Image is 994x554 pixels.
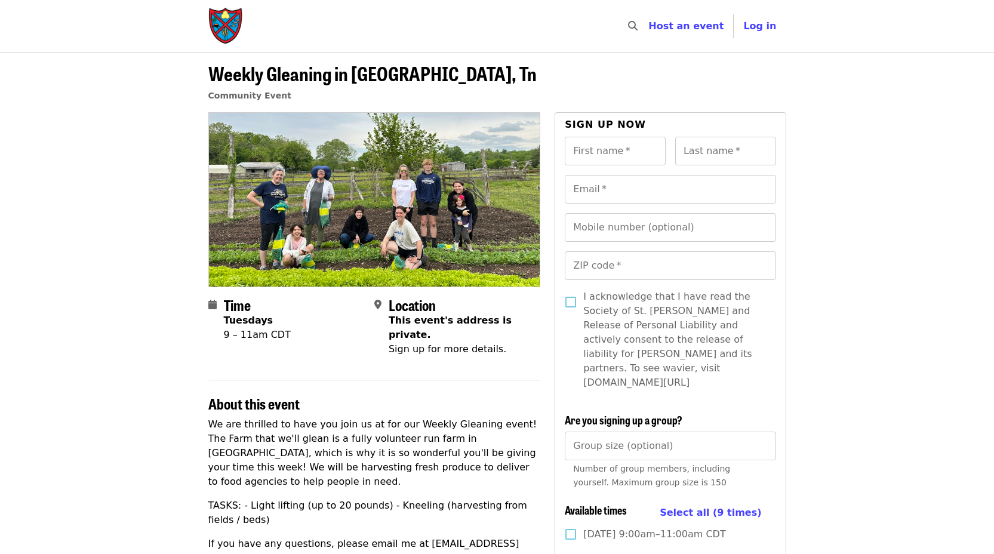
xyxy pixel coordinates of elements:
[660,507,761,518] span: Select all (9 times)
[565,119,646,130] span: Sign up now
[208,393,300,414] span: About this event
[224,294,251,315] span: Time
[565,432,775,460] input: [object Object]
[389,343,506,355] span: Sign up for more details.
[583,290,766,390] span: I acknowledge that I have read the Society of St. [PERSON_NAME] and Release of Personal Liability...
[208,7,244,45] img: Society of St. Andrew - Home
[389,315,512,340] span: This event's address is private.
[208,417,541,489] p: We are thrilled to have you join us at for our Weekly Gleaning event! The Farm that we'll glean i...
[208,91,291,100] a: Community Event
[224,315,273,326] strong: Tuesdays
[675,137,776,165] input: Last name
[374,299,381,310] i: map-marker-alt icon
[743,20,776,32] span: Log in
[565,213,775,242] input: Mobile number (optional)
[209,113,540,286] img: Weekly Gleaning in Joelton, Tn organized by Society of St. Andrew
[660,504,761,522] button: Select all (9 times)
[565,175,775,204] input: Email
[734,14,786,38] button: Log in
[565,502,627,518] span: Available times
[208,299,217,310] i: calendar icon
[573,464,730,487] span: Number of group members, including yourself. Maximum group size is 150
[389,294,436,315] span: Location
[645,12,654,41] input: Search
[565,137,666,165] input: First name
[565,412,682,427] span: Are you signing up a group?
[648,20,724,32] a: Host an event
[583,527,725,541] span: [DATE] 9:00am–11:00am CDT
[628,20,638,32] i: search icon
[208,498,541,527] p: TASKS: - Light lifting (up to 20 pounds) - Kneeling (harvesting from fields / beds)
[565,251,775,280] input: ZIP code
[208,59,537,87] span: Weekly Gleaning in [GEOGRAPHIC_DATA], Tn
[224,328,291,342] div: 9 – 11am CDT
